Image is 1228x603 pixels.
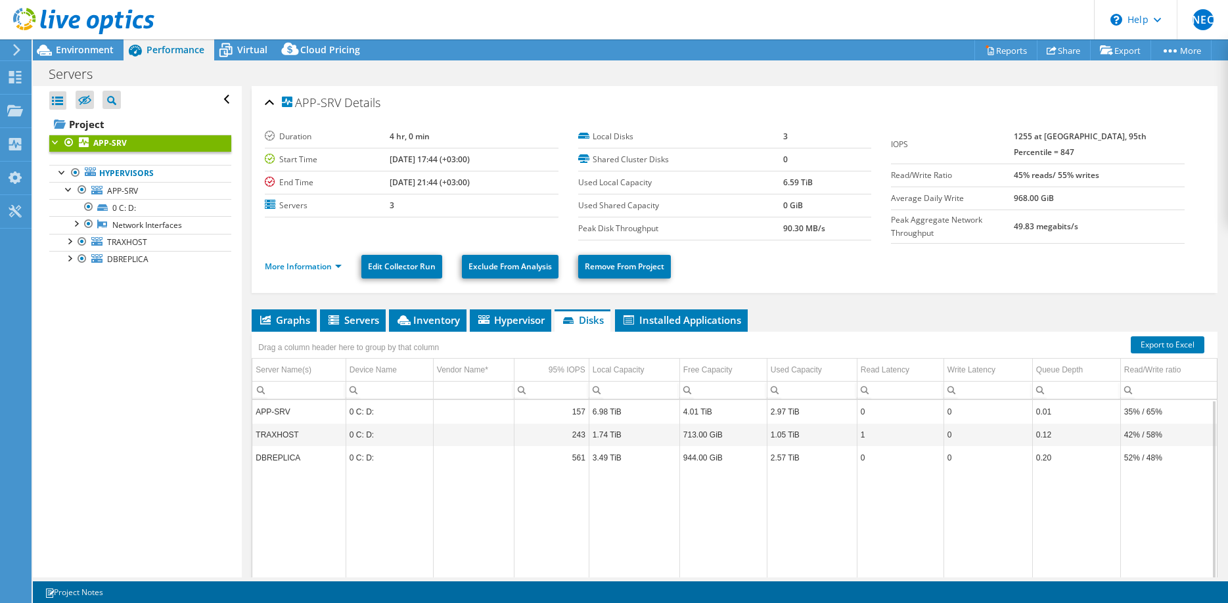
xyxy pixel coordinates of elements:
span: Servers [327,313,379,326]
td: Queue Depth Column [1032,359,1120,382]
div: Read Latency [861,362,909,378]
a: Reports [974,40,1037,60]
label: Start Time [265,153,390,166]
td: Column 95% IOPS, Filter cell [514,381,589,399]
label: Used Local Capacity [578,176,783,189]
b: [DATE] 17:44 (+03:00) [390,154,470,165]
a: More Information [265,261,342,272]
div: Vendor Name* [437,362,511,378]
b: 6.59 TiB [783,177,813,188]
a: Edit Collector Run [361,255,442,279]
td: Column Free Capacity, Value 944.00 GiB [679,446,767,469]
label: Peak Disk Throughput [578,222,783,235]
h1: Servers [43,67,113,81]
b: 1255 at [GEOGRAPHIC_DATA], 95th Percentile = 847 [1014,131,1147,158]
td: Column Write Latency, Value 0 [944,423,1032,446]
b: 3 [390,200,394,211]
td: 95% IOPS Column [514,359,589,382]
td: Column Device Name, Value 0 C: D: [346,400,433,423]
span: APP-SRV [282,97,341,110]
td: Column Free Capacity, Filter cell [679,381,767,399]
span: Environment [56,43,114,56]
a: Exclude From Analysis [462,255,558,279]
td: Column Device Name, Filter cell [346,381,433,399]
a: Project [49,114,231,135]
label: Average Daily Write [891,192,1013,205]
td: Column Vendor Name*, Filter cell [433,381,514,399]
td: Column Local Capacity, Value 1.74 TiB [589,423,679,446]
div: Used Capacity [771,362,822,378]
td: Used Capacity Column [767,359,857,382]
td: Column Server Name(s), Value TRAXHOST [252,423,346,446]
svg: \n [1110,14,1122,26]
b: 45% reads/ 55% writes [1014,169,1099,181]
td: Column Server Name(s), Value DBREPLICA [252,446,346,469]
td: Column 95% IOPS, Value 243 [514,423,589,446]
a: APP-SRV [49,182,231,199]
td: Column Local Capacity, Value 3.49 TiB [589,446,679,469]
td: Device Name Column [346,359,433,382]
td: Vendor Name* Column [433,359,514,382]
td: Free Capacity Column [679,359,767,382]
td: Column Device Name, Value 0 C: D: [346,446,433,469]
span: Installed Applications [622,313,741,326]
td: Column Queue Depth, Filter cell [1032,381,1120,399]
td: Column Used Capacity, Value 2.57 TiB [767,446,857,469]
span: Virtual [237,43,267,56]
div: Device Name [350,362,397,378]
td: Column Queue Depth, Value 0.20 [1032,446,1120,469]
td: Column Server Name(s), Filter cell [252,381,346,399]
a: Hypervisors [49,165,231,182]
div: 95% IOPS [549,362,585,378]
b: 0 [783,154,788,165]
td: Column Read/Write ratio, Value 35% / 65% [1120,400,1218,423]
td: Column 95% IOPS, Value 157 [514,400,589,423]
td: Column Read Latency, Filter cell [857,381,944,399]
td: Column Free Capacity, Value 713.00 GiB [679,423,767,446]
div: Free Capacity [683,362,733,378]
td: Column Vendor Name*, Value [433,400,514,423]
td: Column Read/Write ratio, Value 42% / 58% [1120,423,1218,446]
td: Column Local Capacity, Filter cell [589,381,679,399]
b: APP-SRV [93,137,127,148]
td: Column Used Capacity, Filter cell [767,381,857,399]
div: Write Latency [947,362,995,378]
span: Details [344,95,380,110]
td: Column Write Latency, Value 0 [944,446,1032,469]
a: Project Notes [35,584,112,600]
a: TRAXHOST [49,234,231,251]
label: Local Disks [578,130,783,143]
label: Servers [265,199,390,212]
a: Share [1037,40,1091,60]
label: Read/Write Ratio [891,169,1013,182]
b: 4 hr, 0 min [390,131,430,142]
b: 90.30 MB/s [783,223,825,234]
b: 49.83 megabits/s [1014,221,1078,232]
span: Hypervisor [476,313,545,326]
span: Cloud Pricing [300,43,360,56]
span: DBREPLICA [107,254,148,265]
td: Column Read/Write ratio, Value 52% / 48% [1120,446,1218,469]
a: Remove From Project [578,255,671,279]
label: Duration [265,130,390,143]
b: 0 GiB [783,200,803,211]
a: Network Interfaces [49,216,231,233]
td: Column Read/Write ratio, Filter cell [1120,381,1218,399]
td: Column Local Capacity, Value 6.98 TiB [589,400,679,423]
a: Export [1090,40,1151,60]
div: Drag a column header here to group by that column [255,338,442,357]
label: End Time [265,176,390,189]
td: Column 95% IOPS, Value 561 [514,446,589,469]
td: Column Free Capacity, Value 4.01 TiB [679,400,767,423]
b: 3 [783,131,788,142]
td: Column Queue Depth, Value 0.01 [1032,400,1120,423]
span: APP-SRV [107,185,138,196]
span: Graphs [258,313,310,326]
td: Column Used Capacity, Value 2.97 TiB [767,400,857,423]
span: NEC [1193,9,1214,30]
td: Column Read Latency, Value 1 [857,423,944,446]
label: Peak Aggregate Network Throughput [891,213,1013,240]
td: Column Used Capacity, Value 1.05 TiB [767,423,857,446]
td: Column Device Name, Value 0 C: D: [346,423,433,446]
td: Column Write Latency, Filter cell [944,381,1032,399]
